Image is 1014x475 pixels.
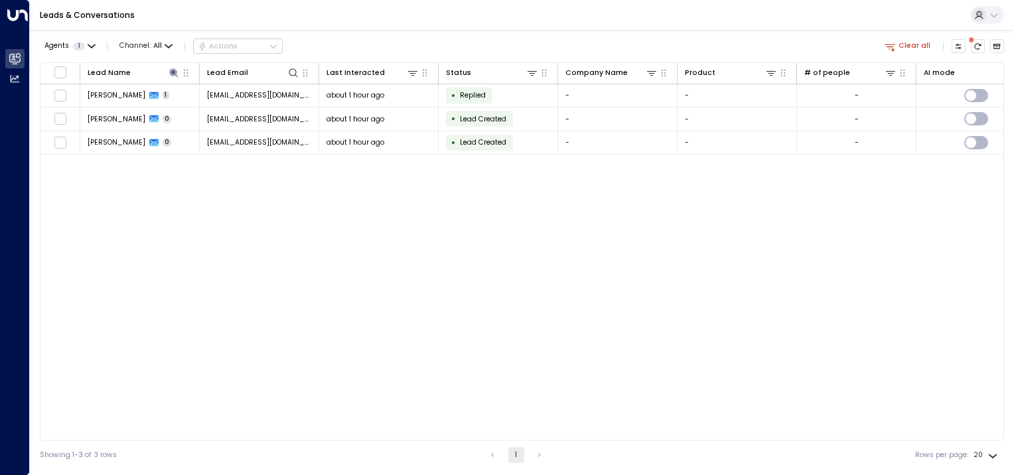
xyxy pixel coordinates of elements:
div: Lead Email [207,67,248,79]
div: Company Name [565,66,658,79]
div: # of people [804,66,897,79]
div: Last Interacted [326,66,419,79]
span: Toggle select row [54,113,66,125]
span: gwsurh@gmail.com [207,90,312,100]
label: Rows per page: [915,450,968,460]
button: Customize [952,39,966,54]
span: 1 [163,91,170,100]
span: Gene Surh [88,114,145,124]
div: • [451,134,456,151]
span: All [153,42,162,50]
button: Agents1 [40,39,99,53]
div: Product [685,67,715,79]
div: Actions [198,42,238,51]
span: 1 [73,42,85,50]
td: - [558,131,678,155]
td: - [678,131,797,155]
div: Showing 1-3 of 3 rows [40,450,117,460]
span: Channel: [115,39,177,53]
div: Product [685,66,778,79]
span: Gene Surh [88,137,145,147]
span: Lead Created [460,114,506,124]
span: Lead Created [460,137,506,147]
button: page 1 [508,447,524,463]
button: Archived Leads [990,39,1005,54]
span: Toggle select row [54,89,66,102]
button: Actions [193,38,283,54]
div: Lead Name [88,66,181,79]
div: - [855,114,859,124]
div: - [855,137,859,147]
div: Button group with a nested menu [193,38,283,54]
button: Clear all [881,39,935,53]
div: Last Interacted [326,67,385,79]
div: Status [446,67,471,79]
span: Toggle select row [54,136,66,149]
div: 20 [974,447,1000,463]
div: - [855,90,859,100]
span: Toggle select all [54,66,66,78]
td: - [678,84,797,107]
div: • [451,110,456,127]
span: Agents [44,42,69,50]
span: gwsurh@gmail.com [207,114,312,124]
div: Lead Name [88,67,131,79]
span: about 1 hour ago [326,90,384,100]
span: 0 [163,138,172,147]
span: about 1 hour ago [326,137,384,147]
span: There are new threads available. Refresh the grid to view the latest updates. [971,39,985,54]
button: Channel:All [115,39,177,53]
span: 0 [163,115,172,123]
span: gwsurh@gmail.com [207,137,312,147]
a: Leads & Conversations [40,9,135,21]
nav: pagination navigation [484,447,548,463]
td: - [678,107,797,131]
div: AI mode [924,67,955,79]
div: Status [446,66,539,79]
td: - [558,107,678,131]
span: Gene Surh [88,90,145,100]
div: Lead Email [207,66,300,79]
span: Replied [460,90,486,100]
div: # of people [804,67,850,79]
span: about 1 hour ago [326,114,384,124]
div: Company Name [565,67,628,79]
td: - [558,84,678,107]
div: • [451,87,456,104]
